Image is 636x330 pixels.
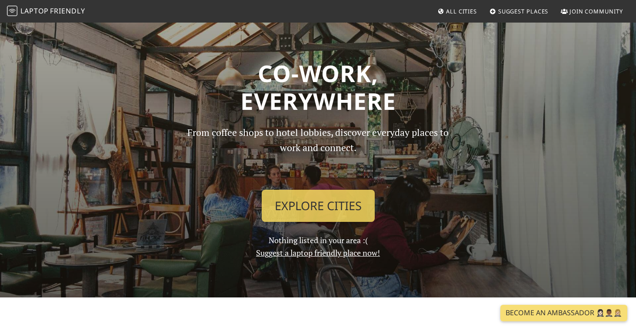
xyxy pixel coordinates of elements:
[557,3,626,19] a: Join Community
[7,6,17,16] img: LaptopFriendly
[500,305,627,321] a: Become an Ambassador 🤵🏻‍♀️🤵🏾‍♂️🤵🏼‍♀️
[37,59,600,115] h1: Co-work, Everywhere
[50,6,85,16] span: Friendly
[486,3,552,19] a: Suggest Places
[262,190,375,222] a: Explore Cities
[569,7,623,15] span: Join Community
[434,3,480,19] a: All Cities
[446,7,477,15] span: All Cities
[7,4,85,19] a: LaptopFriendly LaptopFriendly
[256,247,380,258] a: Suggest a laptop friendly place now!
[498,7,549,15] span: Suggest Places
[175,125,462,259] div: Nothing listed in your area :(
[20,6,49,16] span: Laptop
[180,125,456,183] p: From coffee shops to hotel lobbies, discover everyday places to work and connect.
